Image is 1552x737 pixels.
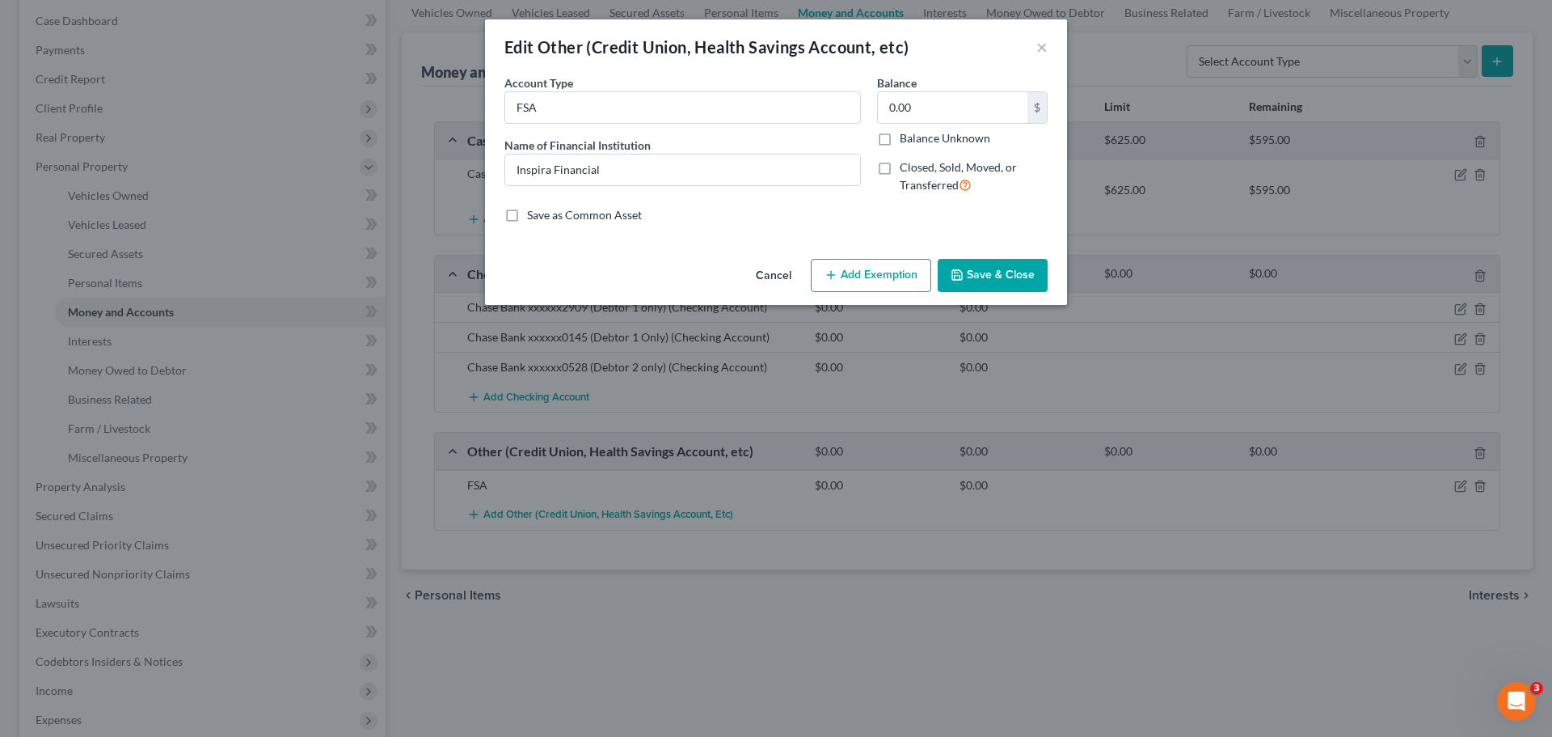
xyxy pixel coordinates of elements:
[900,160,1017,192] span: Closed, Sold, Moved, or Transferred
[811,259,931,293] button: Add Exemption
[878,92,1027,123] input: 0.00
[504,138,651,152] span: Name of Financial Institution
[1530,682,1543,695] span: 3
[505,92,860,123] input: Credit Union, HSA, etc
[1497,682,1536,721] iframe: Intercom live chat
[743,260,804,293] button: Cancel
[505,155,860,185] input: Enter name...
[877,74,917,91] label: Balance
[504,36,909,58] div: Edit Other (Credit Union, Health Savings Account, etc)
[527,207,642,223] label: Save as Common Asset
[900,130,990,146] label: Balance Unknown
[504,74,573,91] label: Account Type
[938,259,1048,293] button: Save & Close
[1036,37,1048,57] button: ×
[1027,92,1047,123] div: $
